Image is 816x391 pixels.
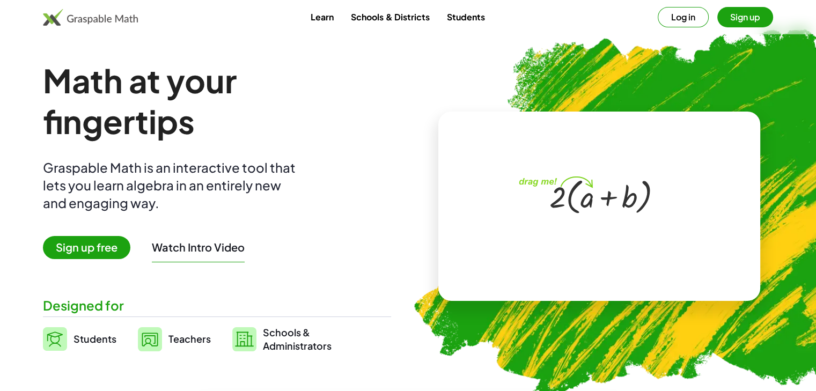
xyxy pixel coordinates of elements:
img: svg%3e [232,327,256,351]
div: Graspable Math is an interactive tool that lets you learn algebra in an entirely new and engaging... [43,159,300,212]
span: Sign up free [43,236,130,259]
span: Students [73,333,116,345]
span: Schools & Administrators [263,326,332,352]
div: Designed for [43,297,391,314]
img: svg%3e [43,327,67,351]
a: Teachers [138,326,211,352]
a: Schools &Administrators [232,326,332,352]
a: Learn [302,7,342,27]
a: Students [43,326,116,352]
button: Sign up [717,7,773,27]
button: Watch Intro Video [152,240,245,254]
a: Schools & Districts [342,7,438,27]
button: Log in [658,7,709,27]
h1: Math at your fingertips [43,60,384,142]
img: svg%3e [138,327,162,351]
a: Students [438,7,493,27]
span: Teachers [168,333,211,345]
